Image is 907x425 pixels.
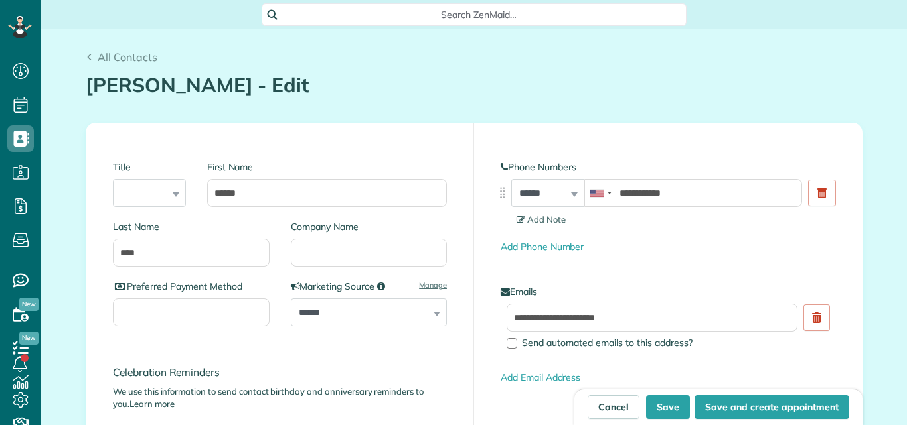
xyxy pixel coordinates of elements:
[588,395,639,419] a: Cancel
[129,398,175,409] a: Learn more
[495,186,509,200] img: drag_indicator-119b368615184ecde3eda3c64c821f6cf29d3e2b97b89ee44bc31753036683e5.png
[695,395,849,419] button: Save and create appointment
[19,298,39,311] span: New
[86,74,863,96] h1: [PERSON_NAME] - Edit
[113,280,270,293] label: Preferred Payment Method
[113,220,270,233] label: Last Name
[113,367,447,378] h4: Celebration Reminders
[517,214,566,225] span: Add Note
[291,220,448,233] label: Company Name
[501,285,835,298] label: Emails
[291,280,448,293] label: Marketing Source
[19,332,39,345] span: New
[86,49,157,65] a: All Contacts
[501,371,580,383] a: Add Email Address
[113,160,186,174] label: Title
[522,337,693,349] span: Send automated emails to this address?
[113,385,447,410] p: We use this information to send contact birthday and anniversary reminders to you.
[419,280,447,290] a: Manage
[207,160,447,174] label: First Name
[646,395,690,419] button: Save
[501,160,835,174] label: Phone Numbers
[501,241,584,253] a: Add Phone Number
[98,50,157,64] span: All Contacts
[585,180,616,206] div: United States: +1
